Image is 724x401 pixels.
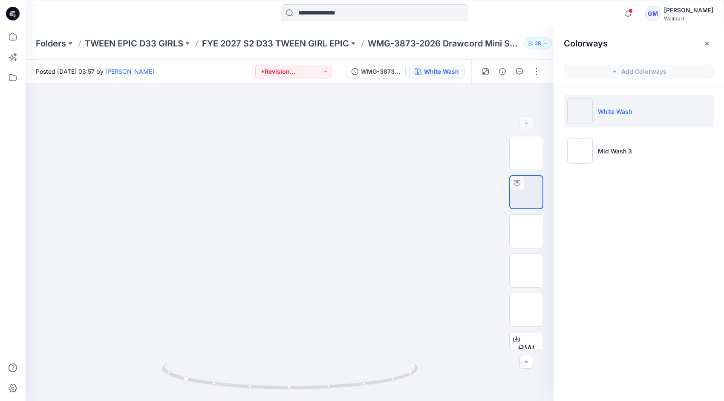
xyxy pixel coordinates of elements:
button: WMG-3873-2026_Rev4_Drawcord Mini Skirt_Full Colorway [346,65,406,78]
div: WMG-3873-2026_Rev4_Drawcord Mini Skirt_Full Colorway [361,67,400,76]
h2: Colorways [564,38,608,49]
p: Mid Wash 3 [598,147,632,156]
p: WMG-3873-2026 Drawcord Mini Skirt_12.5 Inch Length [368,38,521,49]
img: White Wash [567,98,593,124]
span: Posted [DATE] 03:57 by [36,67,154,76]
div: Walmart [664,15,713,22]
p: White Wash [598,107,632,116]
div: [PERSON_NAME] [664,5,713,15]
button: Details [496,65,509,78]
span: BW [518,341,535,357]
img: Mid Wash 3 [567,138,593,164]
a: Folders [36,38,66,49]
a: TWEEN EPIC D33 GIRLS [85,38,183,49]
button: 28 [524,38,552,49]
button: White Wash [409,65,464,78]
div: White Wash [424,67,459,76]
a: [PERSON_NAME] [105,68,154,75]
a: FYE 2027 S2 D33 TWEEN GIRL EPIC [202,38,349,49]
p: 28 [535,39,541,48]
div: GM [645,6,661,21]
